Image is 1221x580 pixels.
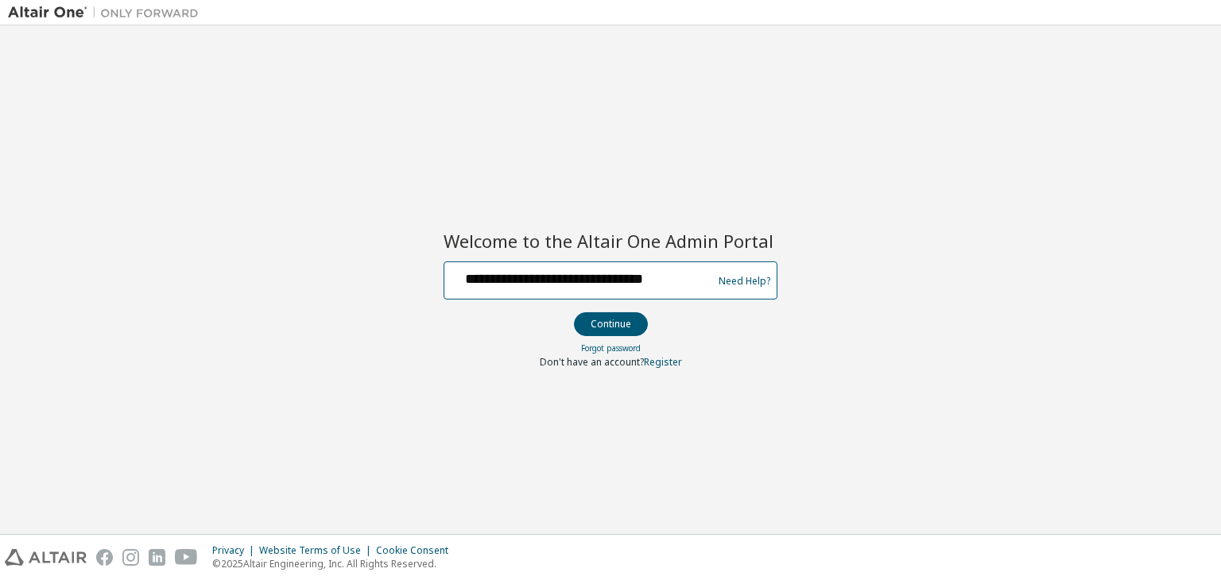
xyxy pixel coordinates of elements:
[444,230,777,252] h2: Welcome to the Altair One Admin Portal
[574,312,648,336] button: Continue
[122,549,139,566] img: instagram.svg
[175,549,198,566] img: youtube.svg
[5,549,87,566] img: altair_logo.svg
[540,355,644,369] span: Don't have an account?
[259,544,376,557] div: Website Terms of Use
[581,342,641,354] a: Forgot password
[644,355,682,369] a: Register
[212,544,259,557] div: Privacy
[8,5,207,21] img: Altair One
[96,549,113,566] img: facebook.svg
[212,557,458,570] p: © 2025 Altair Engineering, Inc. All Rights Reserved.
[376,544,458,557] div: Cookie Consent
[149,549,165,566] img: linkedin.svg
